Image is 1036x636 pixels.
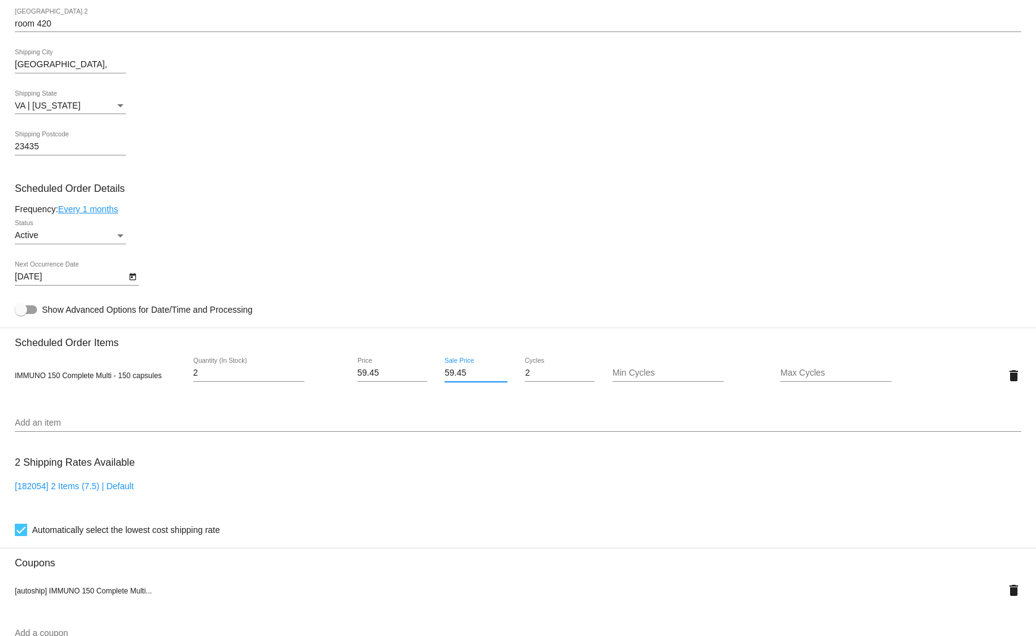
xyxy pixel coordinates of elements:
input: Max Cycles [780,368,892,378]
mat-select: Shipping State [15,101,126,111]
span: Show Advanced Options for Date/Time and Processing [42,304,253,316]
input: Price [357,368,427,378]
h3: 2 Shipping Rates Available [15,449,135,476]
span: IMMUNO 150 Complete Multi - 150 capsules [15,371,162,380]
span: Active [15,230,38,240]
a: Every 1 months [58,204,118,214]
span: [autoship] IMMUNO 150 Complete Multi... [15,587,152,595]
input: Shipping Postcode [15,142,126,152]
input: Quantity (In Stock) [193,368,304,378]
input: Shipping City [15,60,126,70]
button: Open calendar [126,270,139,283]
input: Add an item [15,418,1021,428]
a: [182054] 2 Items (7.5) | Default [15,481,134,491]
span: VA | [US_STATE] [15,101,80,110]
h3: Scheduled Order Items [15,328,1021,349]
input: Next Occurrence Date [15,272,126,282]
input: Cycles [525,368,595,378]
input: Min Cycles [612,368,724,378]
h3: Coupons [15,548,1021,569]
div: Frequency: [15,204,1021,214]
mat-icon: delete [1006,583,1021,598]
span: Automatically select the lowest cost shipping rate [32,522,220,537]
h3: Scheduled Order Details [15,183,1021,194]
input: Shipping Street 2 [15,19,1021,29]
mat-icon: delete [1006,368,1021,383]
mat-select: Status [15,231,126,241]
input: Sale Price [445,368,508,378]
